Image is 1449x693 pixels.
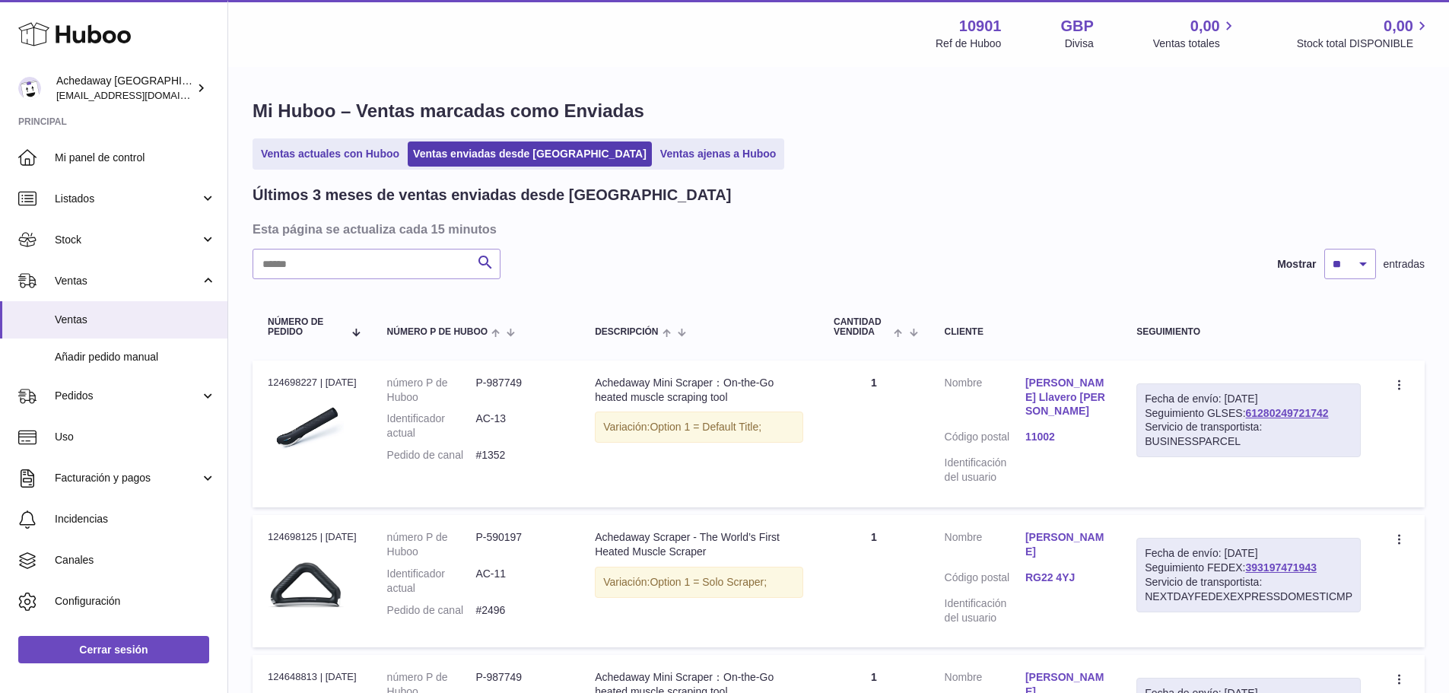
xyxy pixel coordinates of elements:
[55,512,216,526] span: Incidencias
[655,141,782,167] a: Ventas ajenas a Huboo
[945,327,1107,337] div: Cliente
[387,412,476,440] dt: Identificador actual
[1384,257,1425,272] span: entradas
[268,530,357,544] div: 124698125 | [DATE]
[1190,16,1220,37] span: 0,00
[595,567,803,598] div: Variación:
[1065,37,1094,51] div: Divisa
[1136,538,1361,612] div: Seguimiento FEDEX:
[1384,16,1413,37] span: 0,00
[1297,37,1431,51] span: Stock total DISPONIBLE
[1025,571,1106,585] a: RG22 4YJ
[55,389,200,403] span: Pedidos
[475,603,564,618] dd: #2496
[55,274,200,288] span: Ventas
[268,670,357,684] div: 124648813 | [DATE]
[55,313,216,327] span: Ventas
[945,596,1025,625] dt: Identificación del usuario
[387,567,476,596] dt: Identificador actual
[475,376,564,405] dd: P-987749
[475,412,564,440] dd: AC-13
[55,553,216,567] span: Canales
[387,327,488,337] span: número P de Huboo
[1246,407,1329,419] a: 61280249721742
[56,74,193,103] div: Achedaway [GEOGRAPHIC_DATA]
[818,515,929,647] td: 1
[253,99,1425,123] h1: Mi Huboo – Ventas marcadas como Enviadas
[1025,530,1106,559] a: [PERSON_NAME]
[945,530,1025,563] dt: Nombre
[959,16,1002,37] strong: 10901
[1153,16,1238,51] a: 0,00 Ventas totales
[55,233,200,247] span: Stock
[595,412,803,443] div: Variación:
[1025,376,1106,419] a: [PERSON_NAME] Llavero [PERSON_NAME]
[268,394,344,470] img: musclescraper_750x_c42b3404-e4d5-48e3-b3b1-8be745232369.png
[1246,561,1317,574] a: 393197471943
[256,141,405,167] a: Ventas actuales con Huboo
[945,571,1025,589] dt: Código postal
[1297,16,1431,51] a: 0,00 Stock total DISPONIBLE
[55,151,216,165] span: Mi panel de control
[18,636,209,663] a: Cerrar sesión
[1136,383,1361,458] div: Seguimiento GLSES:
[650,421,761,433] span: Option 1 = Default Title;
[56,89,224,101] span: [EMAIL_ADDRESS][DOMAIN_NAME]
[1145,392,1352,406] div: Fecha de envío: [DATE]
[1145,420,1352,449] div: Servicio de transportista: BUSINESSPARCEL
[818,361,929,507] td: 1
[475,530,564,559] dd: P-590197
[55,430,216,444] span: Uso
[387,603,476,618] dt: Pedido de canal
[945,430,1025,448] dt: Código postal
[408,141,652,167] a: Ventas enviadas desde [GEOGRAPHIC_DATA]
[936,37,1001,51] div: Ref de Huboo
[253,221,1421,237] h3: Esta página se actualiza cada 15 minutos
[387,530,476,559] dt: número P de Huboo
[268,549,344,625] img: Achedaway-Muscle-Scraper.png
[268,376,357,389] div: 124698227 | [DATE]
[1145,575,1352,604] div: Servicio de transportista: NEXTDAYFEDEXEXPRESSDOMESTICMP
[945,376,1025,423] dt: Nombre
[1153,37,1238,51] span: Ventas totales
[55,350,216,364] span: Añadir pedido manual
[475,567,564,596] dd: AC-11
[1060,16,1093,37] strong: GBP
[253,185,731,205] h2: Últimos 3 meses de ventas enviadas desde [GEOGRAPHIC_DATA]
[595,376,803,405] div: Achedaway Mini Scraper：On-the-Go heated muscle scraping tool
[475,448,564,463] dd: #1352
[55,192,200,206] span: Listados
[595,327,658,337] span: Descripción
[1277,257,1316,272] label: Mostrar
[55,594,216,609] span: Configuración
[387,448,476,463] dt: Pedido de canal
[1136,327,1361,337] div: Seguimiento
[18,77,41,100] img: internalAdmin-10901@internal.huboo.com
[268,317,343,337] span: Número de pedido
[945,456,1025,485] dt: Identificación del usuario
[834,317,890,337] span: Cantidad vendida
[55,471,200,485] span: Facturación y pagos
[650,576,767,588] span: Option 1 = Solo Scraper;
[595,530,803,559] div: Achedaway Scraper - The World’s First Heated Muscle Scraper
[387,376,476,405] dt: número P de Huboo
[1025,430,1106,444] a: 11002
[1145,546,1352,561] div: Fecha de envío: [DATE]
